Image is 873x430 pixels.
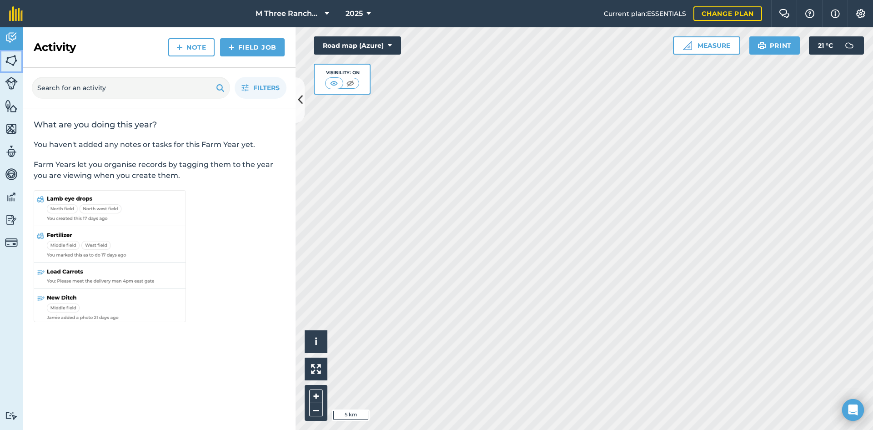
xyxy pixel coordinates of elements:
[5,54,18,67] img: svg+xml;base64,PHN2ZyB4bWxucz0iaHR0cDovL3d3dy53My5vcmcvMjAwMC9zdmciIHdpZHRoPSI1NiIgaGVpZ2h0PSI2MC...
[328,79,340,88] img: svg+xml;base64,PHN2ZyB4bWxucz0iaHR0cDovL3d3dy53My5vcmcvMjAwMC9zdmciIHdpZHRoPSI1MCIgaGVpZ2h0PSI0MC...
[34,119,285,130] h2: What are you doing this year?
[34,159,285,181] p: Farm Years let you organise records by tagging them to the year you are viewing when you create t...
[228,42,235,53] img: svg+xml;base64,PHN2ZyB4bWxucz0iaHR0cDovL3d3dy53My5vcmcvMjAwMC9zdmciIHdpZHRoPSIxNCIgaGVpZ2h0PSIyNC...
[168,38,215,56] a: Note
[235,77,286,99] button: Filters
[604,9,686,19] span: Current plan : ESSENTIALS
[758,40,766,51] img: svg+xml;base64,PHN2ZyB4bWxucz0iaHR0cDovL3d3dy53My5vcmcvMjAwMC9zdmciIHdpZHRoPSIxOSIgaGVpZ2h0PSIyNC...
[683,41,692,50] img: Ruler icon
[5,99,18,113] img: svg+xml;base64,PHN2ZyB4bWxucz0iaHR0cDovL3d3dy53My5vcmcvMjAwMC9zdmciIHdpZHRoPSI1NiIgaGVpZ2h0PSI2MC...
[345,79,356,88] img: svg+xml;base64,PHN2ZyB4bWxucz0iaHR0cDovL3d3dy53My5vcmcvMjAwMC9zdmciIHdpZHRoPSI1MCIgaGVpZ2h0PSI0MC...
[5,411,18,420] img: svg+xml;base64,PD94bWwgdmVyc2lvbj0iMS4wIiBlbmNvZGluZz0idXRmLTgiPz4KPCEtLSBHZW5lcmF0b3I6IEFkb2JlIE...
[5,190,18,204] img: svg+xml;base64,PD94bWwgdmVyc2lvbj0iMS4wIiBlbmNvZGluZz0idXRmLTgiPz4KPCEtLSBHZW5lcmF0b3I6IEFkb2JlIE...
[855,9,866,18] img: A cog icon
[5,122,18,136] img: svg+xml;base64,PHN2ZyB4bWxucz0iaHR0cDovL3d3dy53My5vcmcvMjAwMC9zdmciIHdpZHRoPSI1NiIgaGVpZ2h0PSI2MC...
[305,330,327,353] button: i
[311,364,321,374] img: Four arrows, one pointing top left, one top right, one bottom right and the last bottom left
[749,36,800,55] button: Print
[32,77,230,99] input: Search for an activity
[34,139,285,150] p: You haven't added any notes or tasks for this Farm Year yet.
[315,336,317,347] span: i
[5,145,18,158] img: svg+xml;base64,PD94bWwgdmVyc2lvbj0iMS4wIiBlbmNvZGluZz0idXRmLTgiPz4KPCEtLSBHZW5lcmF0b3I6IEFkb2JlIE...
[309,403,323,416] button: –
[216,82,225,93] img: svg+xml;base64,PHN2ZyB4bWxucz0iaHR0cDovL3d3dy53My5vcmcvMjAwMC9zdmciIHdpZHRoPSIxOSIgaGVpZ2h0PSIyNC...
[176,42,183,53] img: svg+xml;base64,PHN2ZyB4bWxucz0iaHR0cDovL3d3dy53My5vcmcvMjAwMC9zdmciIHdpZHRoPSIxNCIgaGVpZ2h0PSIyNC...
[314,36,401,55] button: Road map (Azure)
[779,9,790,18] img: Two speech bubbles overlapping with the left bubble in the forefront
[840,36,858,55] img: svg+xml;base64,PD94bWwgdmVyc2lvbj0iMS4wIiBlbmNvZGluZz0idXRmLTgiPz4KPCEtLSBHZW5lcmF0b3I6IEFkb2JlIE...
[693,6,762,21] a: Change plan
[673,36,740,55] button: Measure
[256,8,321,19] span: M Three Ranches LLC
[309,390,323,403] button: +
[5,31,18,45] img: svg+xml;base64,PD94bWwgdmVyc2lvbj0iMS4wIiBlbmNvZGluZz0idXRmLTgiPz4KPCEtLSBHZW5lcmF0b3I6IEFkb2JlIE...
[5,236,18,249] img: svg+xml;base64,PD94bWwgdmVyc2lvbj0iMS4wIiBlbmNvZGluZz0idXRmLTgiPz4KPCEtLSBHZW5lcmF0b3I6IEFkb2JlIE...
[5,167,18,181] img: svg+xml;base64,PD94bWwgdmVyc2lvbj0iMS4wIiBlbmNvZGluZz0idXRmLTgiPz4KPCEtLSBHZW5lcmF0b3I6IEFkb2JlIE...
[818,36,833,55] span: 21 ° C
[34,40,76,55] h2: Activity
[346,8,363,19] span: 2025
[842,399,864,421] div: Open Intercom Messenger
[5,77,18,90] img: svg+xml;base64,PD94bWwgdmVyc2lvbj0iMS4wIiBlbmNvZGluZz0idXRmLTgiPz4KPCEtLSBHZW5lcmF0b3I6IEFkb2JlIE...
[831,8,840,19] img: svg+xml;base64,PHN2ZyB4bWxucz0iaHR0cDovL3d3dy53My5vcmcvMjAwMC9zdmciIHdpZHRoPSIxNyIgaGVpZ2h0PSIxNy...
[804,9,815,18] img: A question mark icon
[253,83,280,93] span: Filters
[809,36,864,55] button: 21 °C
[325,69,360,76] div: Visibility: On
[9,6,23,21] img: fieldmargin Logo
[5,213,18,227] img: svg+xml;base64,PD94bWwgdmVyc2lvbj0iMS4wIiBlbmNvZGluZz0idXRmLTgiPz4KPCEtLSBHZW5lcmF0b3I6IEFkb2JlIE...
[220,38,285,56] a: Field Job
